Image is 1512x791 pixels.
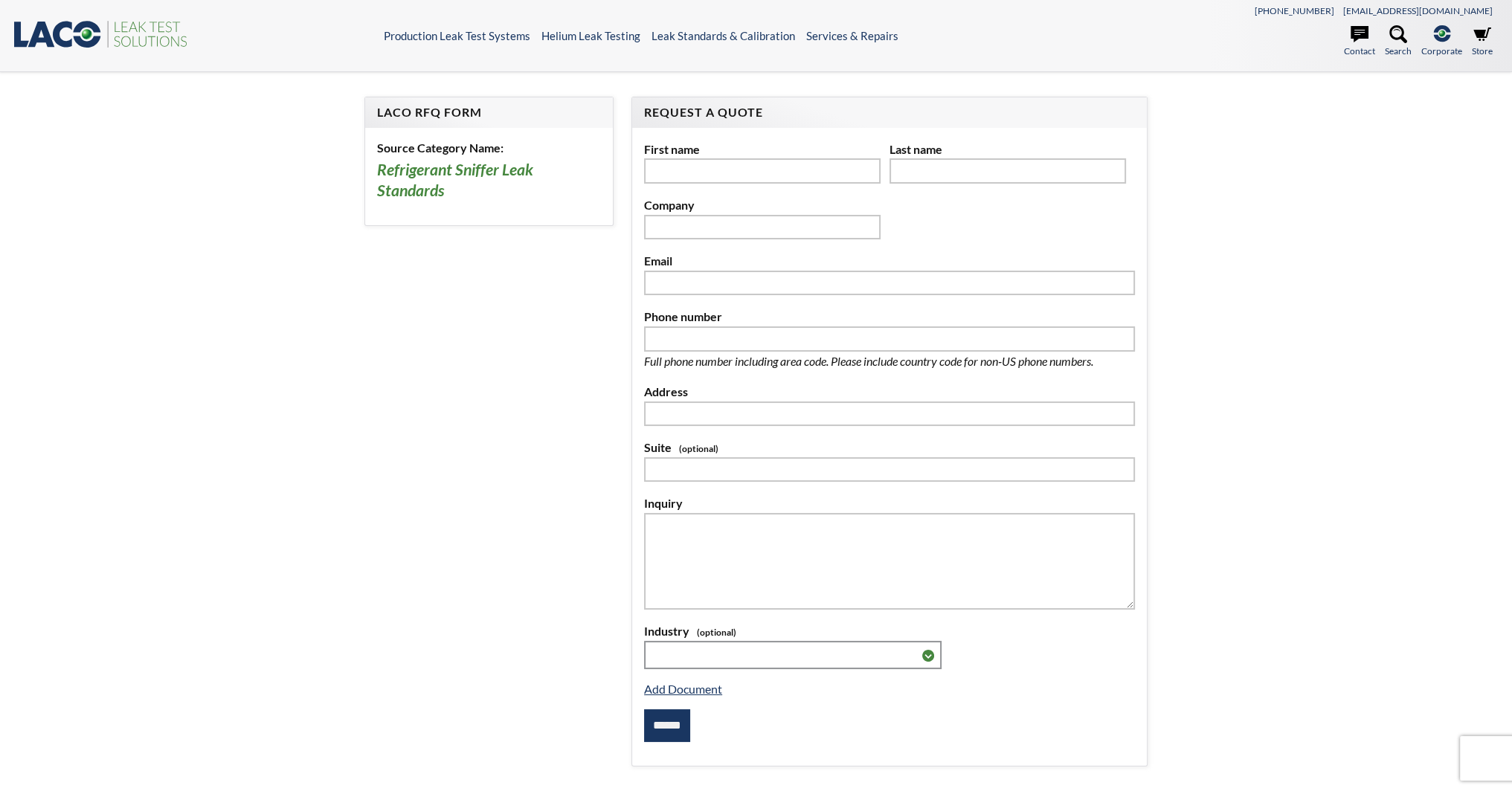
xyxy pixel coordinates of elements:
a: [EMAIL_ADDRESS][DOMAIN_NAME] [1343,5,1493,16]
a: Store [1472,25,1493,58]
a: Helium Leak Testing [541,29,640,42]
a: Contact [1344,25,1375,58]
label: Industry [644,621,1135,641]
label: Company [644,196,881,215]
a: Production Leak Test Systems [384,29,530,42]
b: Source Category Name: [377,141,504,155]
h3: Refrigerant Sniffer Leak Standards [377,160,601,201]
h4: LACO RFQ Form [377,105,601,120]
a: Services & Repairs [806,29,898,42]
p: Full phone number including area code. Please include country code for non-US phone numbers. [644,352,1135,371]
label: Email [644,251,1135,271]
label: Phone number [644,307,1135,326]
a: Add Document [644,682,722,696]
h4: Request A Quote [644,105,1135,120]
a: [PHONE_NUMBER] [1255,5,1334,16]
label: Suite [644,438,1135,457]
span: Corporate [1421,44,1462,58]
label: First name [644,140,881,159]
a: Search [1385,25,1412,58]
label: Inquiry [644,494,1135,513]
label: Address [644,382,1135,401]
a: Leak Standards & Calibration [652,29,795,42]
label: Last name [889,140,1126,159]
